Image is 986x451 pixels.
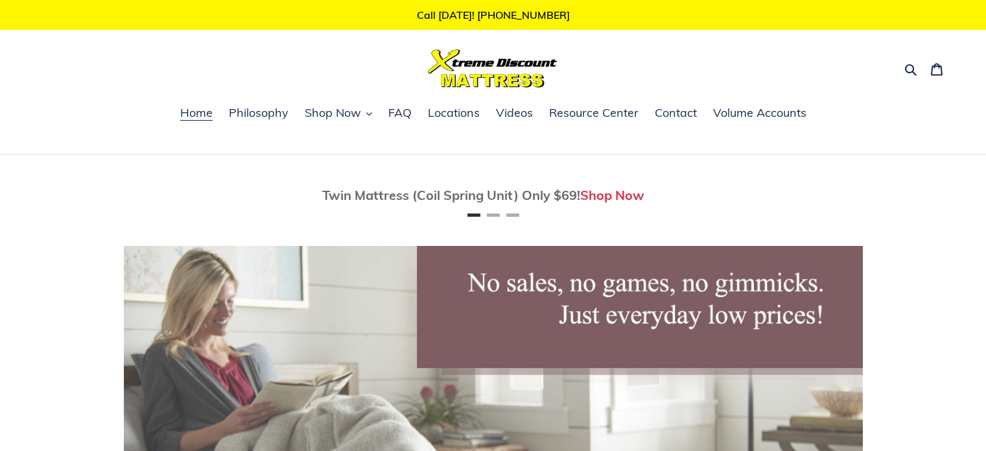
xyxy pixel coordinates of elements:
[428,105,480,121] span: Locations
[388,105,412,121] span: FAQ
[180,105,213,121] span: Home
[174,104,219,123] a: Home
[648,104,703,123] a: Contact
[421,104,486,123] a: Locations
[467,213,480,217] button: Page 1
[487,213,500,217] button: Page 2
[713,105,806,121] span: Volume Accounts
[489,104,539,123] a: Videos
[580,187,644,203] a: Shop Now
[222,104,295,123] a: Philosophy
[322,187,580,203] span: Twin Mattress (Coil Spring Unit) Only $69!
[549,105,639,121] span: Resource Center
[543,104,645,123] a: Resource Center
[298,104,379,123] button: Shop Now
[229,105,288,121] span: Philosophy
[382,104,418,123] a: FAQ
[707,104,813,123] a: Volume Accounts
[428,49,558,88] img: Xtreme Discount Mattress
[655,105,697,121] span: Contact
[305,105,361,121] span: Shop Now
[496,105,533,121] span: Videos
[506,213,519,217] button: Page 3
